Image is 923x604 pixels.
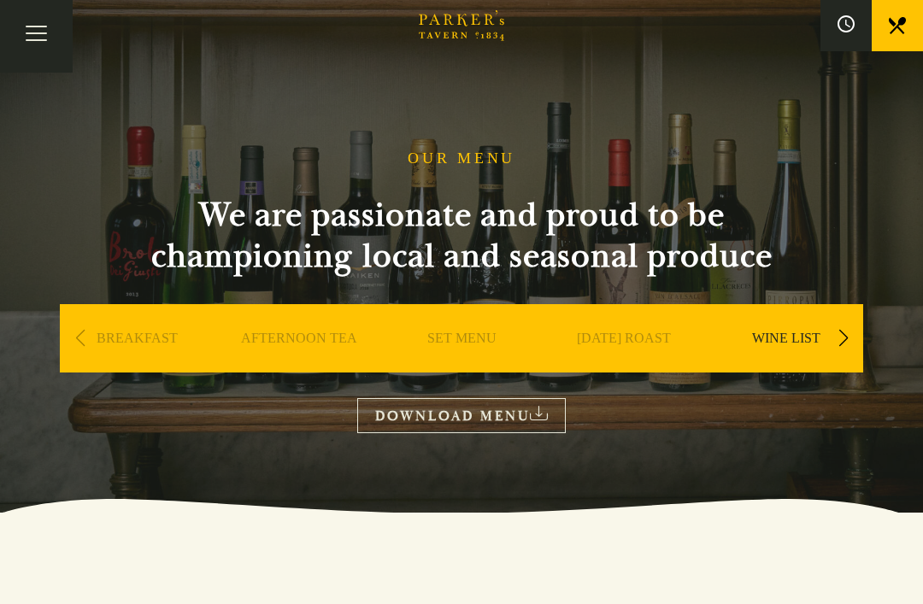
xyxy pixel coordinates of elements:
div: 1 / 9 [60,304,214,424]
div: 4 / 9 [547,304,701,424]
div: Previous slide [68,320,91,357]
a: DOWNLOAD MENU [357,398,566,433]
div: 5 / 9 [709,304,863,424]
a: SET MENU [427,330,497,398]
div: Next slide [832,320,855,357]
h2: We are passionate and proud to be championing local and seasonal produce [120,195,803,277]
a: BREAKFAST [97,330,178,398]
a: [DATE] ROAST [577,330,671,398]
div: 3 / 9 [385,304,538,424]
h1: OUR MENU [408,150,515,168]
a: AFTERNOON TEA [241,330,357,398]
a: WINE LIST [752,330,820,398]
div: 2 / 9 [222,304,376,424]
